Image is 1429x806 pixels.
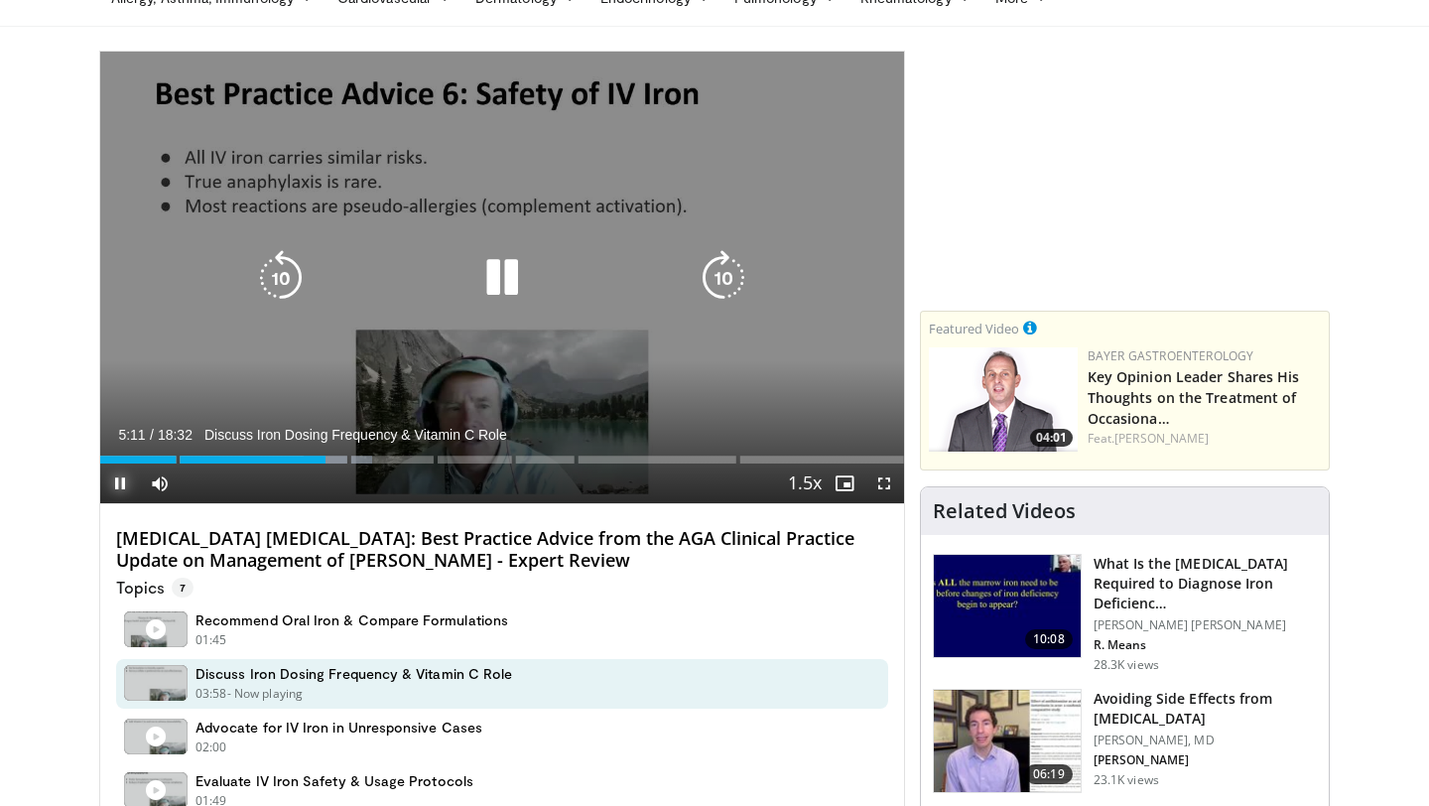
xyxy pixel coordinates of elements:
[1114,430,1209,447] a: [PERSON_NAME]
[1094,772,1159,788] p: 23.1K views
[934,690,1081,793] img: 6f9900f7-f6e7-4fd7-bcbb-2a1dc7b7d476.150x105_q85_crop-smart_upscale.jpg
[1094,689,1317,729] h3: Avoiding Side Effects from [MEDICAL_DATA]
[195,665,512,683] h4: Discuss Iron Dosing Frequency & Vitamin C Role
[1094,752,1317,768] p: [PERSON_NAME]
[975,51,1273,299] iframe: Advertisement
[150,427,154,443] span: /
[195,719,482,737] h4: Advocate for IV Iron in Unresponsive Cases
[116,528,888,571] h4: [MEDICAL_DATA] [MEDICAL_DATA]: Best Practice Advice from the AGA Clinical Practice Update on Mana...
[172,578,194,598] span: 7
[1094,657,1159,673] p: 28.3K views
[1030,429,1073,447] span: 04:01
[1094,617,1317,633] p: [PERSON_NAME] [PERSON_NAME]
[195,685,227,703] p: 03:58
[227,685,304,703] p: - Now playing
[195,739,227,756] p: 02:00
[1088,367,1300,428] a: Key Opinion Leader Shares His Thoughts on the Treatment of Occasiona…
[1094,733,1317,748] p: [PERSON_NAME], MD
[933,554,1317,673] a: 10:08 What Is the [MEDICAL_DATA] Required to Diagnose Iron Deficienc… [PERSON_NAME] [PERSON_NAME]...
[100,464,140,503] button: Pause
[929,347,1078,452] a: 04:01
[934,555,1081,658] img: 15adaf35-b496-4260-9f93-ea8e29d3ece7.150x105_q85_crop-smart_upscale.jpg
[933,689,1317,794] a: 06:19 Avoiding Side Effects from [MEDICAL_DATA] [PERSON_NAME], MD [PERSON_NAME] 23.1K views
[1094,637,1317,653] p: R. Means
[195,631,227,649] p: 01:45
[195,772,473,790] h4: Evaluate IV Iron Safety & Usage Protocols
[1094,554,1317,613] h3: What Is the [MEDICAL_DATA] Required to Diagnose Iron Deficienc…
[158,427,193,443] span: 18:32
[118,427,145,443] span: 5:11
[195,611,508,629] h4: Recommend Oral Iron & Compare Formulations
[100,52,904,504] video-js: Video Player
[1088,430,1321,448] div: Feat.
[204,426,507,444] span: Discuss Iron Dosing Frequency & Vitamin C Role
[116,578,194,598] p: Topics
[864,464,904,503] button: Fullscreen
[929,320,1019,337] small: Featured Video
[1025,764,1073,784] span: 06:19
[100,456,904,464] div: Progress Bar
[1088,347,1254,364] a: Bayer Gastroenterology
[1025,629,1073,649] span: 10:08
[933,499,1076,523] h4: Related Videos
[929,347,1078,452] img: 9828b8df-38ad-4333-b93d-bb657251ca89.png.150x105_q85_crop-smart_upscale.png
[785,464,825,503] button: Playback Rate
[140,464,180,503] button: Mute
[825,464,864,503] button: Enable picture-in-picture mode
